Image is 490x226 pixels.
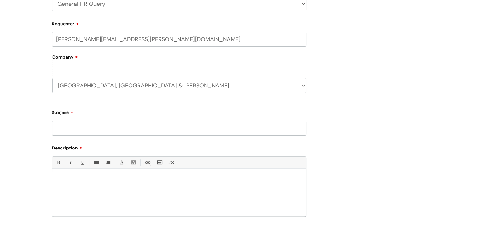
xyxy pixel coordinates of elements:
[66,158,74,167] a: Italic (Ctrl-I)
[52,19,306,27] label: Requester
[52,108,306,115] label: Subject
[130,158,138,167] a: Back Color
[155,158,163,167] a: Insert Image...
[78,158,86,167] a: Underline(Ctrl-U)
[92,158,100,167] a: • Unordered List (Ctrl-Shift-7)
[167,158,175,167] a: Remove formatting (Ctrl-\)
[52,143,306,151] label: Description
[52,52,306,67] label: Company
[54,158,62,167] a: Bold (Ctrl-B)
[104,158,112,167] a: 1. Ordered List (Ctrl-Shift-8)
[52,32,306,47] input: Email
[143,158,151,167] a: Link
[118,158,126,167] a: Font Color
